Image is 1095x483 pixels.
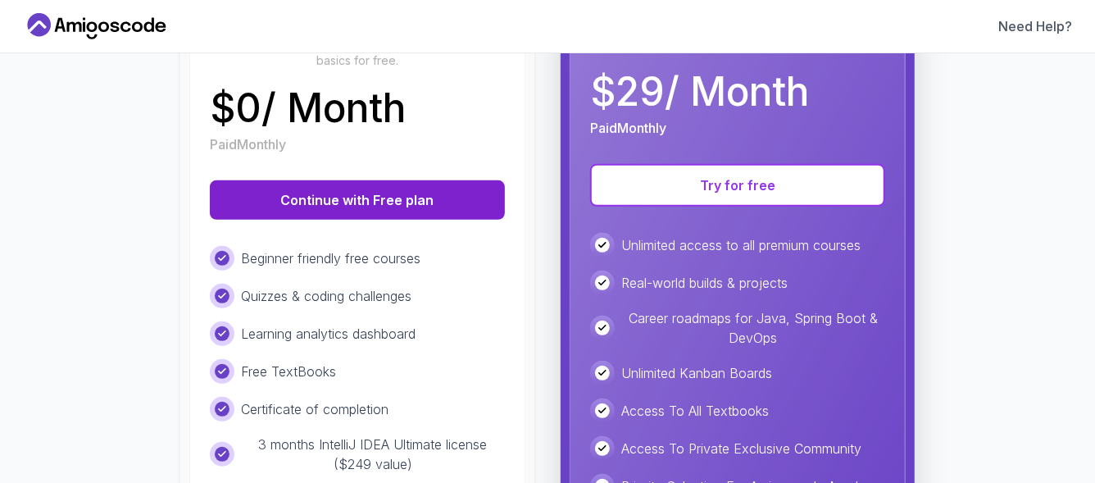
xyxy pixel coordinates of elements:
[621,308,885,348] p: Career roadmaps for Java, Spring Boot & DevOps
[210,180,505,220] button: Continue with Free plan
[241,435,505,474] p: 3 months IntelliJ IDEA Ultimate license ($249 value)
[621,235,861,255] p: Unlimited access to all premium courses
[241,248,420,268] p: Beginner friendly free courses
[621,439,861,458] p: Access To Private Exclusive Community
[621,273,788,293] p: Real-world builds & projects
[590,72,809,112] p: $ 29 / Month
[241,399,388,419] p: Certificate of completion
[590,118,666,138] p: Paid Monthly
[621,363,772,383] p: Unlimited Kanban Boards
[998,16,1072,36] a: Need Help?
[241,362,336,381] p: Free TextBooks
[241,324,416,344] p: Learning analytics dashboard
[590,164,885,207] button: Try for free
[621,401,769,421] p: Access To All Textbooks
[210,134,286,154] p: Paid Monthly
[241,286,411,306] p: Quizzes & coding challenges
[210,89,406,128] p: $ 0 / Month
